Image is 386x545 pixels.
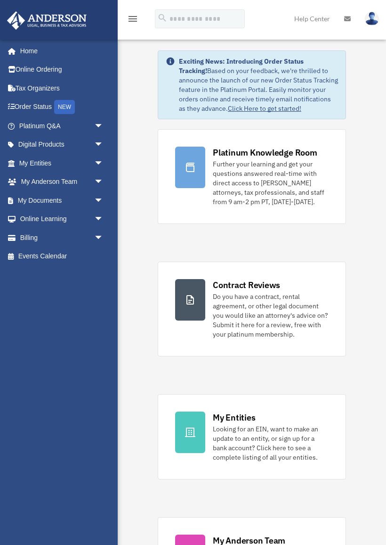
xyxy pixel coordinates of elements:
[213,412,255,423] div: My Entities
[158,129,346,224] a: Platinum Knowledge Room Further your learning and get your questions answered real-time with dire...
[157,13,168,23] i: search
[94,173,113,192] span: arrow_drop_down
[213,279,280,291] div: Contract Reviews
[7,116,118,135] a: Platinum Q&Aarrow_drop_down
[54,100,75,114] div: NEW
[7,60,118,79] a: Online Ordering
[7,154,118,173] a: My Entitiesarrow_drop_down
[94,154,113,173] span: arrow_drop_down
[94,116,113,136] span: arrow_drop_down
[7,228,118,247] a: Billingarrow_drop_down
[7,98,118,117] a: Order StatusNEW
[7,210,118,229] a: Online Learningarrow_drop_down
[7,247,118,266] a: Events Calendar
[127,17,138,25] a: menu
[213,292,329,339] div: Do you have a contract, rental agreement, or other legal document you would like an attorney's ad...
[365,12,379,25] img: User Pic
[213,424,329,462] div: Looking for an EIN, want to make an update to an entity, or sign up for a bank account? Click her...
[158,262,346,356] a: Contract Reviews Do you have a contract, rental agreement, or other legal document you would like...
[228,104,301,113] a: Click Here to get started!
[127,13,138,25] i: menu
[7,79,118,98] a: Tax Organizers
[7,135,118,154] a: Digital Productsarrow_drop_down
[94,210,113,229] span: arrow_drop_down
[94,135,113,155] span: arrow_drop_down
[179,57,338,113] div: Based on your feedback, we're thrilled to announce the launch of our new Order Status Tracking fe...
[94,228,113,248] span: arrow_drop_down
[213,159,329,206] div: Further your learning and get your questions answered real-time with direct access to [PERSON_NAM...
[4,11,89,30] img: Anderson Advisors Platinum Portal
[7,173,118,191] a: My Anderson Teamarrow_drop_down
[7,41,113,60] a: Home
[179,57,304,75] strong: Exciting News: Introducing Order Status Tracking!
[94,191,113,210] span: arrow_drop_down
[7,191,118,210] a: My Documentsarrow_drop_down
[213,147,317,158] div: Platinum Knowledge Room
[158,394,346,479] a: My Entities Looking for an EIN, want to make an update to an entity, or sign up for a bank accoun...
